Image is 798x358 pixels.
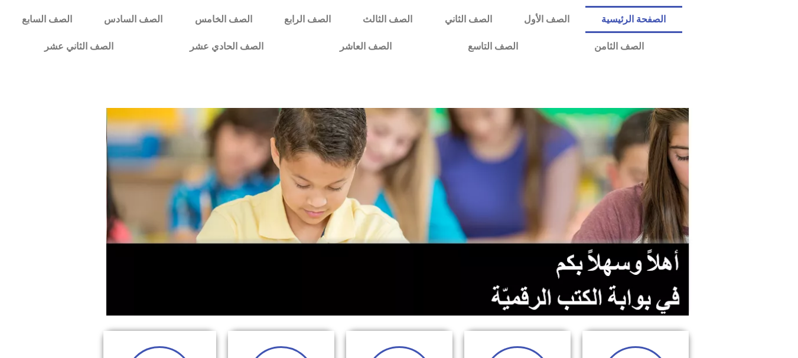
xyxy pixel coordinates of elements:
[347,6,428,33] a: الصف الثالث
[508,6,585,33] a: الصف الأول
[179,6,268,33] a: الصف الخامس
[88,6,178,33] a: الصف السادس
[429,6,508,33] a: الصف الثاني
[556,33,682,60] a: الصف الثامن
[6,6,88,33] a: الصف السابع
[429,33,556,60] a: الصف التاسع
[268,6,347,33] a: الصف الرابع
[151,33,301,60] a: الصف الحادي عشر
[6,33,151,60] a: الصف الثاني عشر
[301,33,429,60] a: الصف العاشر
[585,6,682,33] a: الصفحة الرئيسية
